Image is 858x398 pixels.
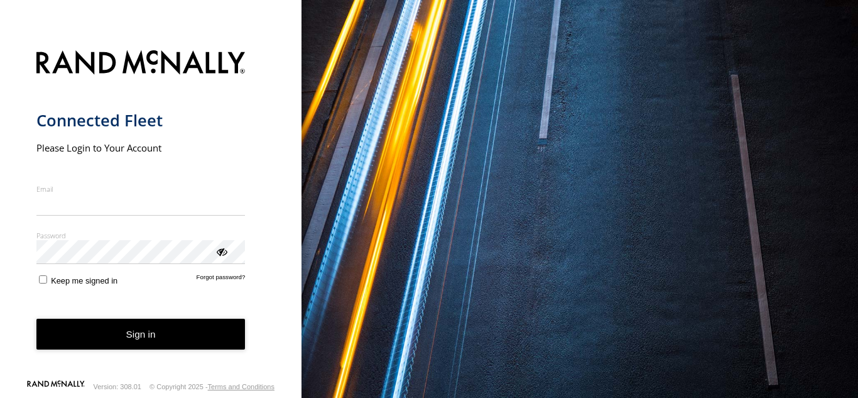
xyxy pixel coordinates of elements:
div: © Copyright 2025 - [149,383,274,390]
label: Email [36,184,246,194]
a: Visit our Website [27,380,85,393]
label: Password [36,231,246,240]
a: Forgot password? [197,274,246,285]
h2: Please Login to Your Account [36,141,246,154]
img: Rand McNally [36,48,246,80]
button: Sign in [36,319,246,350]
div: ViewPassword [215,245,227,257]
div: Version: 308.01 [94,383,141,390]
h1: Connected Fleet [36,110,246,131]
input: Keep me signed in [39,275,47,284]
a: Terms and Conditions [208,383,274,390]
span: Keep me signed in [51,276,117,285]
form: main [36,43,266,379]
